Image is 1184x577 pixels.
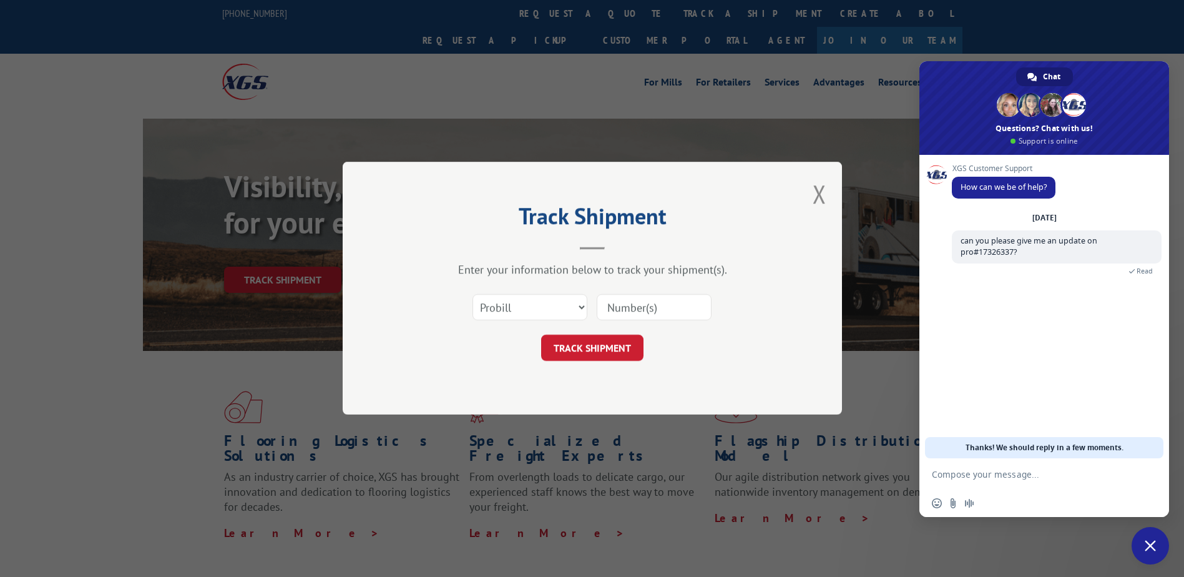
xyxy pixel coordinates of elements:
[1132,527,1169,565] div: Close chat
[597,295,712,321] input: Number(s)
[813,177,826,210] button: Close modal
[1043,67,1060,86] span: Chat
[405,207,780,231] h2: Track Shipment
[964,498,974,508] span: Audio message
[541,335,643,362] button: TRACK SHIPMENT
[961,182,1047,192] span: How can we be of help?
[1032,214,1057,222] div: [DATE]
[932,498,942,508] span: Insert an emoji
[405,263,780,277] div: Enter your information below to track your shipment(s).
[961,235,1097,257] span: can you please give me an update on pro#17326337?
[1137,267,1153,275] span: Read
[1016,67,1073,86] div: Chat
[932,469,1129,480] textarea: Compose your message...
[948,498,958,508] span: Send a file
[966,437,1123,458] span: Thanks! We should reply in a few moments.
[952,164,1055,173] span: XGS Customer Support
